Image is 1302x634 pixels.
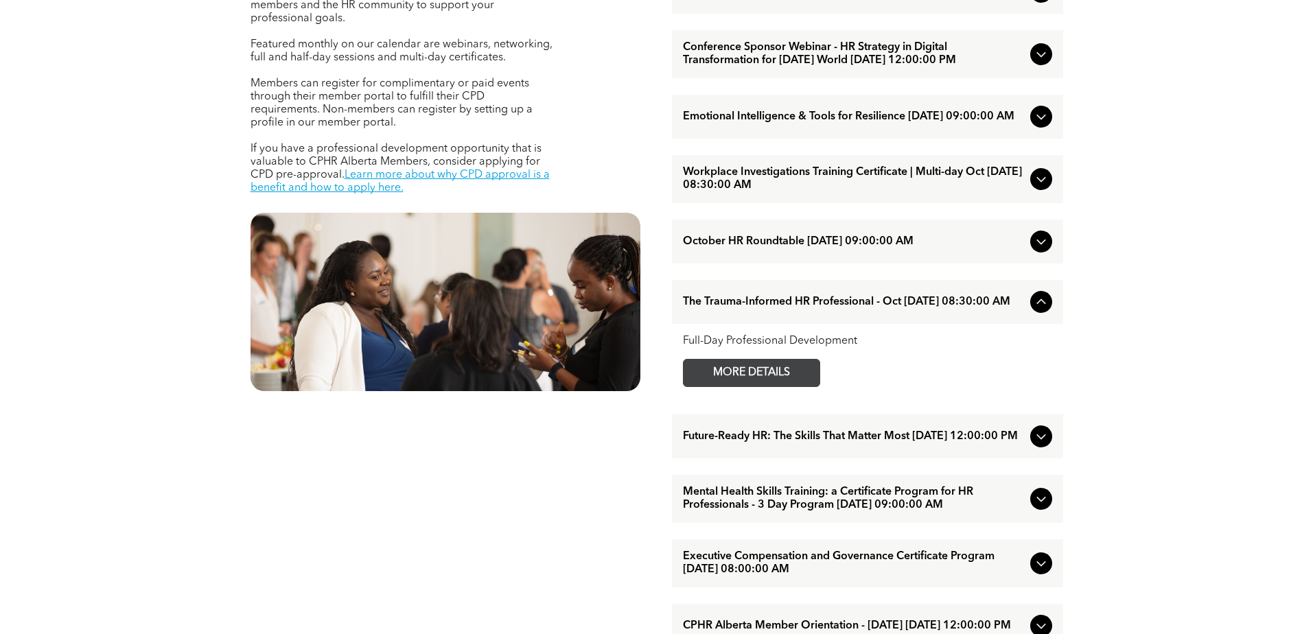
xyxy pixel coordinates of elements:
span: CPHR Alberta Member Orientation - [DATE] [DATE] 12:00:00 PM [683,620,1025,633]
span: Members can register for complimentary or paid events through their member portal to fulfill thei... [251,78,533,128]
span: If you have a professional development opportunity that is valuable to CPHR Alberta Members, cons... [251,143,542,180]
span: Executive Compensation and Governance Certificate Program [DATE] 08:00:00 AM [683,550,1025,576]
span: Emotional Intelligence & Tools for Resilience [DATE] 09:00:00 AM [683,110,1025,124]
span: Workplace Investigations Training Certificate | Multi-day Oct [DATE] 08:30:00 AM [683,166,1025,192]
span: MORE DETAILS [697,360,806,386]
span: October HR Roundtable [DATE] 09:00:00 AM [683,235,1025,248]
span: Featured monthly on our calendar are webinars, networking, full and half-day sessions and multi-d... [251,39,553,63]
a: MORE DETAILS [683,359,820,387]
div: Full-Day Professional Development [683,335,1052,348]
a: Learn more about why CPD approval is a benefit and how to apply here. [251,169,550,193]
span: The Trauma-Informed HR Professional - Oct [DATE] 08:30:00 AM [683,296,1025,309]
span: Future-Ready HR: The Skills That Matter Most [DATE] 12:00:00 PM [683,430,1025,443]
span: Conference Sponsor Webinar - HR Strategy in Digital Transformation for [DATE] World [DATE] 12:00:... [683,41,1025,67]
span: Mental Health Skills Training: a Certificate Program for HR Professionals - 3 Day Program [DATE] ... [683,486,1025,512]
